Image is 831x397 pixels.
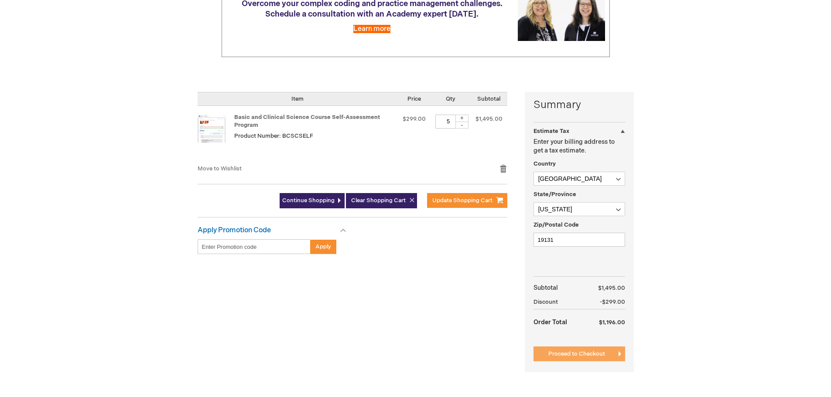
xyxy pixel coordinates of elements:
strong: Estimate Tax [533,128,569,135]
a: Continue Shopping [280,193,345,208]
button: Clear Shopping Cart [346,193,417,208]
span: Price [407,95,421,102]
span: $1,495.00 [475,115,503,122]
img: Basic and Clinical Science Course Self-Assessment Program [198,115,226,143]
span: $1,495.00 [598,285,625,292]
span: Proceed to Checkout [548,350,605,357]
span: Zip/Postal Code [533,221,579,228]
strong: Summary [533,98,625,112]
strong: Apply Promotion Code [198,226,271,234]
span: Continue Shopping [282,197,335,204]
span: Clear Shopping Cart [351,197,406,204]
span: Apply [315,243,331,250]
span: Country [533,160,556,167]
span: Subtotal [477,95,500,102]
button: Proceed to Checkout [533,346,625,361]
a: Basic and Clinical Science Course Self-Assessment Program [198,115,234,156]
span: $299.00 [403,115,426,122]
p: Enter your billing address to get a tax estimate. [533,138,625,155]
th: Subtotal [533,281,582,295]
a: Basic and Clinical Science Course Self-Assessment Program [234,114,380,129]
span: Product Number: BCSCSELF [234,132,313,139]
input: Enter Promotion code [198,239,311,254]
button: Apply [310,239,336,254]
input: Qty [435,115,462,129]
div: + [455,115,469,122]
span: -$299.00 [600,299,625,305]
button: Update Shopping Cart [427,193,507,208]
a: Move to Wishlist [198,165,242,172]
strong: Order Total [533,314,567,329]
span: Qty [446,95,455,102]
span: Discount [533,299,558,305]
span: State/Province [533,191,576,198]
span: $1,196.00 [599,319,625,326]
a: Learn more [353,25,390,33]
span: Item [291,95,304,102]
span: Update Shopping Cart [432,197,492,204]
div: - [455,122,469,129]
